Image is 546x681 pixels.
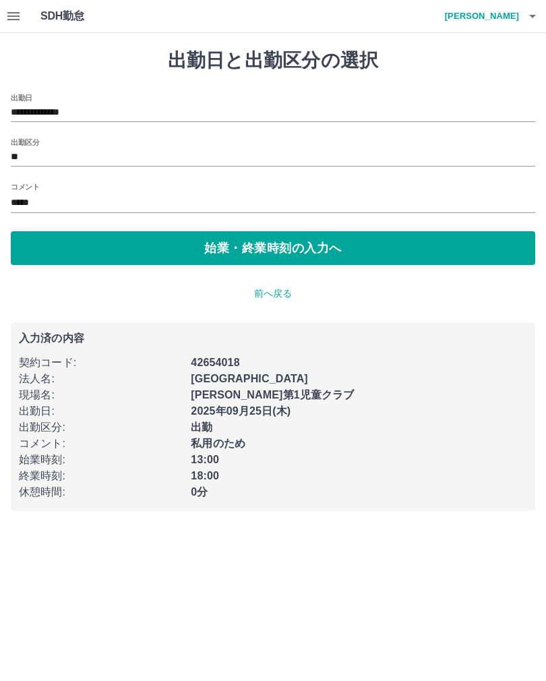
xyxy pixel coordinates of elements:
[19,333,527,344] p: 入力済の内容
[11,137,39,147] label: 出勤区分
[19,355,183,371] p: 契約コード :
[191,454,219,465] b: 13:00
[19,419,183,436] p: 出勤区分 :
[11,181,39,191] label: コメント
[11,49,535,72] h1: 出勤日と出勤区分の選択
[19,403,183,419] p: 出勤日 :
[191,373,308,384] b: [GEOGRAPHIC_DATA]
[19,484,183,500] p: 休憩時間 :
[191,470,219,481] b: 18:00
[19,436,183,452] p: コメント :
[11,231,535,265] button: 始業・終業時刻の入力へ
[11,92,32,102] label: 出勤日
[191,486,208,498] b: 0分
[191,357,239,368] b: 42654018
[19,387,183,403] p: 現場名 :
[19,371,183,387] p: 法人名 :
[19,452,183,468] p: 始業時刻 :
[191,421,212,433] b: 出勤
[11,287,535,301] p: 前へ戻る
[191,438,245,449] b: 私用のため
[191,405,291,417] b: 2025年09月25日(木)
[191,389,354,401] b: [PERSON_NAME]第1児童クラブ
[19,468,183,484] p: 終業時刻 :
